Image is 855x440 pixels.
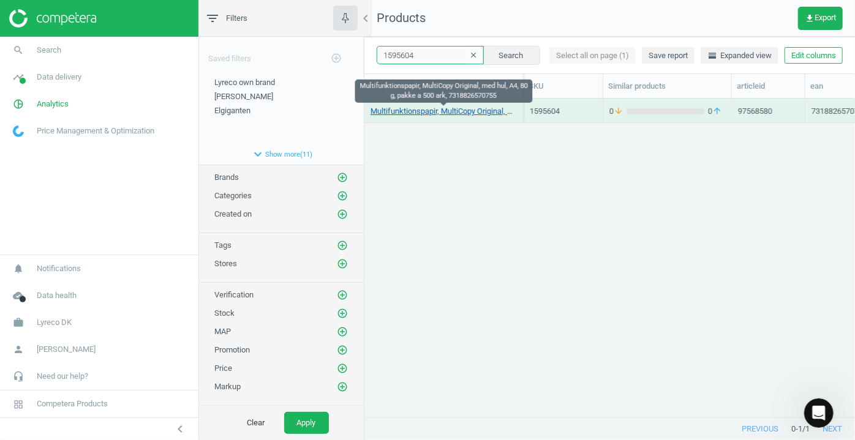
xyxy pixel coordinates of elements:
[549,47,636,64] button: Select all on page (1)
[37,371,88,382] span: Need our help?
[529,81,598,92] div: SKU
[802,423,810,434] span: / 1
[336,171,348,184] button: add_circle_outline
[7,39,30,62] i: search
[798,7,843,30] button: get_appExport
[336,381,348,393] button: add_circle_outline
[337,363,348,374] i: add_circle_outline
[199,37,364,71] div: Saved filters
[337,345,348,356] i: add_circle_outline
[483,46,540,64] button: Search
[199,144,364,165] button: expand_moreShow more(11)
[805,13,836,23] span: Export
[173,422,187,436] i: chevron_left
[7,365,30,388] i: headset_mic
[165,421,195,437] button: chevron_left
[337,209,348,220] i: add_circle_outline
[336,344,348,356] button: add_circle_outline
[37,263,81,274] span: Notifications
[9,9,96,28] img: ajHJNr6hYgQAAAAASUVORK5CYII=
[614,106,623,117] i: arrow_downward
[707,50,772,61] span: Expanded view
[465,47,483,64] button: clear
[250,147,265,162] i: expand_more
[609,106,627,117] span: 0
[7,284,30,307] i: cloud_done
[13,125,24,137] img: wGWNvw8QSZomAAAAABJRU5ErkJggg==
[337,308,348,319] i: add_circle_outline
[336,190,348,202] button: add_circle_outline
[214,92,273,101] span: [PERSON_NAME]
[371,106,517,117] a: Multifunktionspapir, MultiCopy Original, med hul, A4, 80 g, pakke a 500 ark, 7318826570755
[214,364,232,373] span: Price
[7,65,30,89] i: timeline
[337,172,348,183] i: add_circle_outline
[470,51,478,59] i: clear
[556,50,629,61] span: Select all on page (1)
[355,80,533,103] div: Multifunktionspapir, MultiCopy Original, med hul, A4, 80 g, pakke a 500 ark, 7318826570755
[337,190,348,201] i: add_circle_outline
[37,290,77,301] span: Data health
[214,327,231,336] span: MAP
[336,362,348,375] button: add_circle_outline
[377,10,426,25] span: Products
[7,338,30,361] i: person
[284,412,329,434] button: Apply
[37,344,96,355] span: [PERSON_NAME]
[7,92,30,116] i: pie_chart_outlined
[785,47,843,64] button: Edit columns
[214,308,235,318] span: Stock
[608,81,726,92] div: Similar products
[336,258,348,270] button: add_circle_outline
[337,381,348,392] i: add_circle_outline
[649,50,688,61] span: Save report
[214,209,252,218] span: Created on
[336,239,348,252] button: add_circle_outline
[358,11,373,26] i: chevron_left
[37,72,81,83] span: Data delivery
[7,257,30,280] i: notifications
[37,99,69,110] span: Analytics
[707,51,717,61] i: horizontal_split
[337,240,348,251] i: add_circle_outline
[214,290,254,299] span: Verification
[729,418,791,440] button: previous
[701,47,778,64] button: horizontal_splitExpanded view
[214,382,241,391] span: Markup
[805,13,815,23] i: get_app
[226,13,247,24] span: Filters
[336,307,348,319] button: add_circle_outline
[804,398,834,428] iframe: Intercom live chat
[214,191,252,200] span: Categories
[214,259,237,268] span: Stores
[642,47,695,64] button: Save report
[37,317,72,328] span: Lyreco DK
[336,326,348,338] button: add_circle_outline
[810,418,855,440] button: next
[791,423,802,434] span: 0 - 1
[324,46,348,71] button: add_circle_outline
[530,106,597,117] div: 1595604
[214,78,275,87] span: Lyreco own brand
[337,326,348,337] i: add_circle_outline
[737,81,800,92] div: articleid
[214,173,239,182] span: Brands
[214,345,250,354] span: Promotion
[37,125,154,136] span: Price Management & Optimization
[738,106,772,121] div: 97568580
[235,412,278,434] button: Clear
[364,99,855,409] div: grid
[7,311,30,334] i: work
[337,289,348,300] i: add_circle_outline
[336,208,348,220] button: add_circle_outline
[37,398,108,409] span: Competera Products
[331,53,342,64] i: add_circle_outline
[214,106,250,115] span: Elgiganten
[37,45,61,56] span: Search
[337,258,348,269] i: add_circle_outline
[336,289,348,301] button: add_circle_outline
[712,106,722,117] i: arrow_upward
[205,11,220,26] i: filter_list
[705,106,725,117] span: 0
[214,241,232,250] span: Tags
